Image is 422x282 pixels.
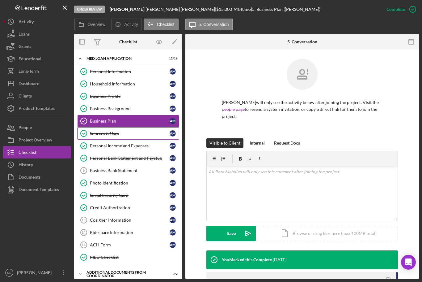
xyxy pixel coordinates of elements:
[251,7,320,12] div: | 5. Business Plan ([PERSON_NAME])
[77,189,179,202] a: Social Security CardAM
[19,40,32,54] div: Grants
[87,22,105,27] label: Overview
[3,134,71,146] button: Project Overview
[19,102,55,116] div: Product Templates
[19,77,40,91] div: Dashboard
[170,118,176,124] div: A M
[170,155,176,161] div: A M
[380,3,419,15] button: Complete
[82,218,85,222] tspan: 13
[3,121,71,134] button: People
[19,121,32,135] div: People
[77,90,179,102] a: Business ProfileAM
[386,3,405,15] div: Complete
[83,169,85,172] tspan: 9
[77,78,179,90] a: Household InformationAM
[3,171,71,183] button: Documents
[74,19,109,30] button: Overview
[19,146,36,160] div: Checklist
[90,230,170,235] div: Rideshare Information
[19,65,39,79] div: Long-Term
[3,53,71,65] a: Educational
[216,7,232,12] span: $15,000
[144,19,179,30] button: Checklist
[90,94,170,99] div: Business Profile
[77,177,179,189] a: Photo IdentificationAM
[3,40,71,53] a: Grants
[15,267,56,280] div: [PERSON_NAME]
[170,106,176,112] div: A M
[90,168,170,173] div: Business Bank Statement
[7,271,11,275] text: NN
[77,251,179,263] a: MED Checklist
[19,158,33,172] div: History
[234,7,240,12] div: 9 %
[146,7,216,12] div: [PERSON_NAME] [PERSON_NAME] |
[90,242,170,247] div: ACH Form
[19,90,32,104] div: Clients
[240,7,251,12] div: 48 mo
[170,217,176,223] div: A M
[90,193,170,198] div: Social Security Card
[170,242,176,248] div: A M
[19,28,30,42] div: Loans
[222,106,245,112] a: people page
[90,255,179,260] div: MED Checklist
[170,93,176,99] div: A M
[77,140,179,152] a: Personal Income and ExpensesAM
[90,218,170,223] div: Cosigner Information
[170,229,176,236] div: A M
[110,7,146,12] div: |
[3,65,71,77] button: Long-Term
[227,226,236,241] div: Save
[3,15,71,28] button: Activity
[271,138,303,148] button: Request Docs
[19,134,52,148] div: Project Overview
[90,119,170,124] div: Business Plan
[273,257,286,262] time: 2025-08-28 18:28
[77,164,179,177] a: 9Business Bank StatementAM
[3,158,71,171] button: History
[401,255,416,270] div: Open Intercom Messenger
[206,226,256,241] button: Save
[3,102,71,115] a: Product Templates
[111,19,142,30] button: Activity
[77,65,179,78] a: Personal InformationAM
[170,81,176,87] div: A M
[3,77,71,90] a: Dashboard
[77,239,179,251] a: 15ACH FormAM
[157,22,175,27] label: Checklist
[90,180,170,185] div: Photo Identification
[209,138,240,148] div: Visible to Client
[77,127,179,140] a: Sources & UsesAM
[19,171,40,185] div: Documents
[90,106,170,111] div: Business Background
[274,138,300,148] div: Request Docs
[250,138,265,148] div: Internal
[110,7,144,12] b: [PERSON_NAME]
[3,90,71,102] button: Clients
[90,143,170,148] div: Personal Income and Expenses
[124,22,138,27] label: Activity
[90,81,170,86] div: Household Information
[199,22,229,27] label: 5. Conversation
[3,146,71,158] a: Checklist
[170,180,176,186] div: A M
[3,183,71,196] button: Document Templates
[167,272,178,276] div: 0 / 2
[77,102,179,115] a: Business BackgroundAM
[19,15,34,29] div: Activity
[3,28,71,40] button: Loans
[222,99,382,120] p: [PERSON_NAME] will only see the activity below after joining the project. Visit the to resend a s...
[170,130,176,137] div: A M
[77,202,179,214] a: Credit AuthorizationAM
[87,271,162,278] div: Additional Documents from Coordinator
[19,183,59,197] div: Document Templates
[19,53,41,67] div: Educational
